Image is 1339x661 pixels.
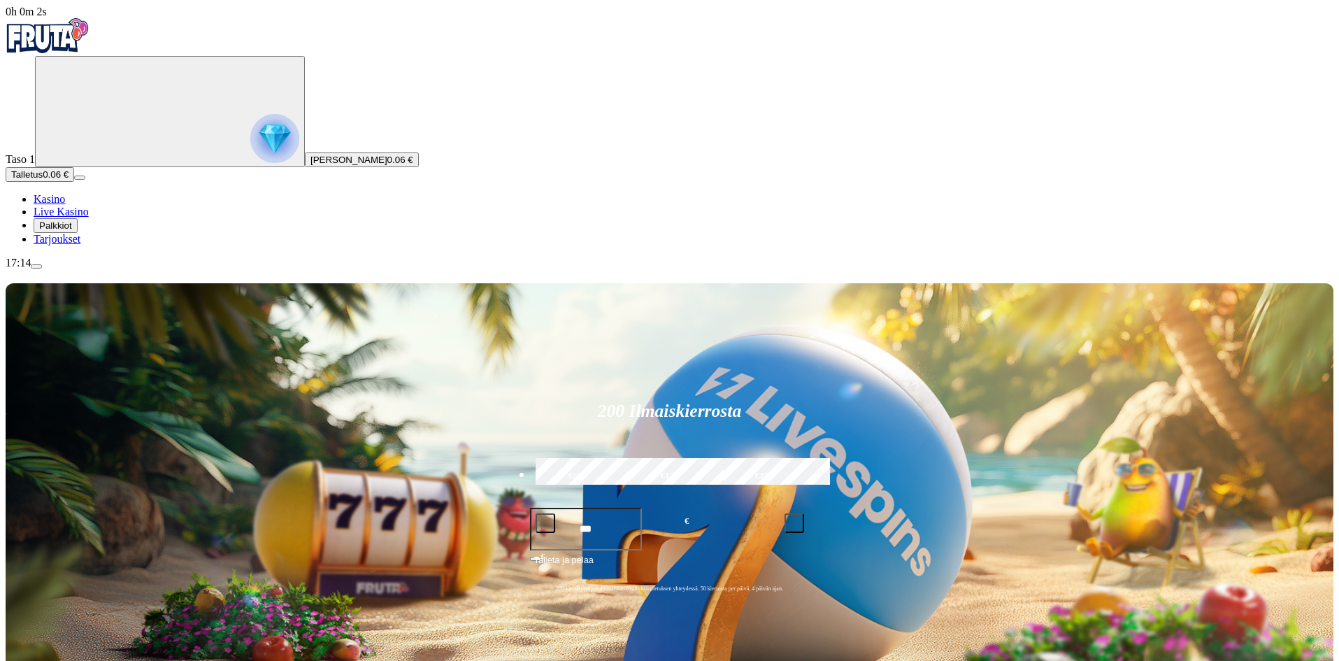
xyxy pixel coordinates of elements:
[6,18,1333,246] nav: Primary
[6,153,35,165] span: Taso 1
[532,456,619,497] label: €50
[34,206,89,218] a: Live Kasino
[34,218,78,233] button: Palkkiot
[11,169,43,180] span: Talletus
[6,43,89,55] a: Fruta
[534,553,594,578] span: Talleta ja pelaa
[43,169,69,180] span: 0.06 €
[250,114,299,163] img: reward progress
[6,167,74,182] button: Talletusplus icon0.06 €
[720,456,807,497] label: €250
[310,155,387,165] span: [PERSON_NAME]
[626,456,713,497] label: €150
[536,513,555,533] button: minus icon
[34,193,65,205] a: Kasino
[74,176,85,180] button: menu
[305,152,419,167] button: [PERSON_NAME]0.06 €
[34,233,80,245] a: Tarjoukset
[6,257,31,269] span: 17:14
[6,193,1333,246] nav: Main menu
[6,18,89,53] img: Fruta
[39,220,72,231] span: Palkkiot
[685,515,689,528] span: €
[387,155,413,165] span: 0.06 €
[31,264,42,269] button: menu
[35,56,305,167] button: reward progress
[6,6,47,17] span: user session time
[530,553,810,579] button: Talleta ja pelaa
[541,552,545,560] span: €
[785,513,804,533] button: plus icon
